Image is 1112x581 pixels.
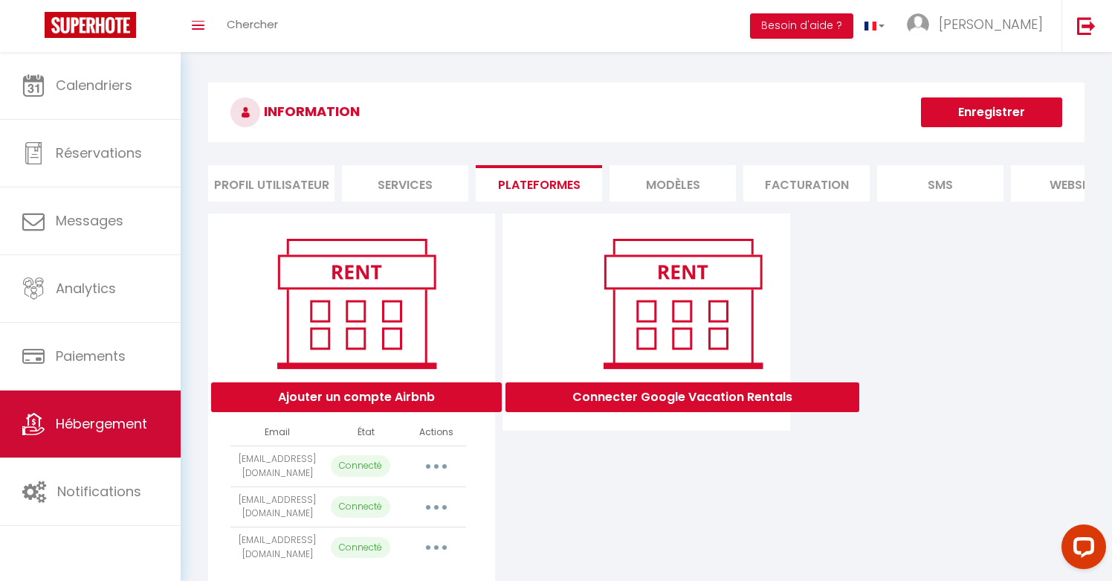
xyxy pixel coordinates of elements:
span: Calendriers [56,76,132,94]
span: Paiements [56,347,126,365]
img: logout [1077,16,1096,35]
iframe: LiveChat chat widget [1050,519,1112,581]
span: Hébergement [56,414,147,433]
button: Enregistrer [921,97,1062,127]
th: Actions [407,420,465,446]
button: Connecter Google Vacation Rentals [505,382,859,412]
span: Réservations [56,144,142,162]
th: Email [230,420,325,446]
span: Notifications [57,482,141,501]
td: [EMAIL_ADDRESS][DOMAIN_NAME] [230,527,325,568]
p: Connecté [331,496,390,518]
span: Analytics [56,279,116,298]
li: MODÈLES [610,165,736,202]
h3: INFORMATION [208,83,1084,142]
p: Connecté [331,537,390,559]
th: État [325,420,407,446]
span: [PERSON_NAME] [939,15,1043,33]
li: Facturation [743,165,870,202]
button: Besoin d'aide ? [750,13,853,39]
p: Connecté [331,455,390,477]
li: Plateformes [476,165,602,202]
td: [EMAIL_ADDRESS][DOMAIN_NAME] [230,487,325,527]
img: rent.png [588,232,778,375]
img: Super Booking [45,12,136,38]
li: Services [342,165,468,202]
span: Chercher [227,16,278,32]
img: rent.png [262,232,451,375]
li: Profil Utilisateur [208,165,334,202]
span: Messages [56,211,123,230]
td: [EMAIL_ADDRESS][DOMAIN_NAME] [230,446,325,487]
button: Ajouter un compte Airbnb [211,382,502,412]
li: SMS [877,165,1003,202]
img: ... [907,13,929,36]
